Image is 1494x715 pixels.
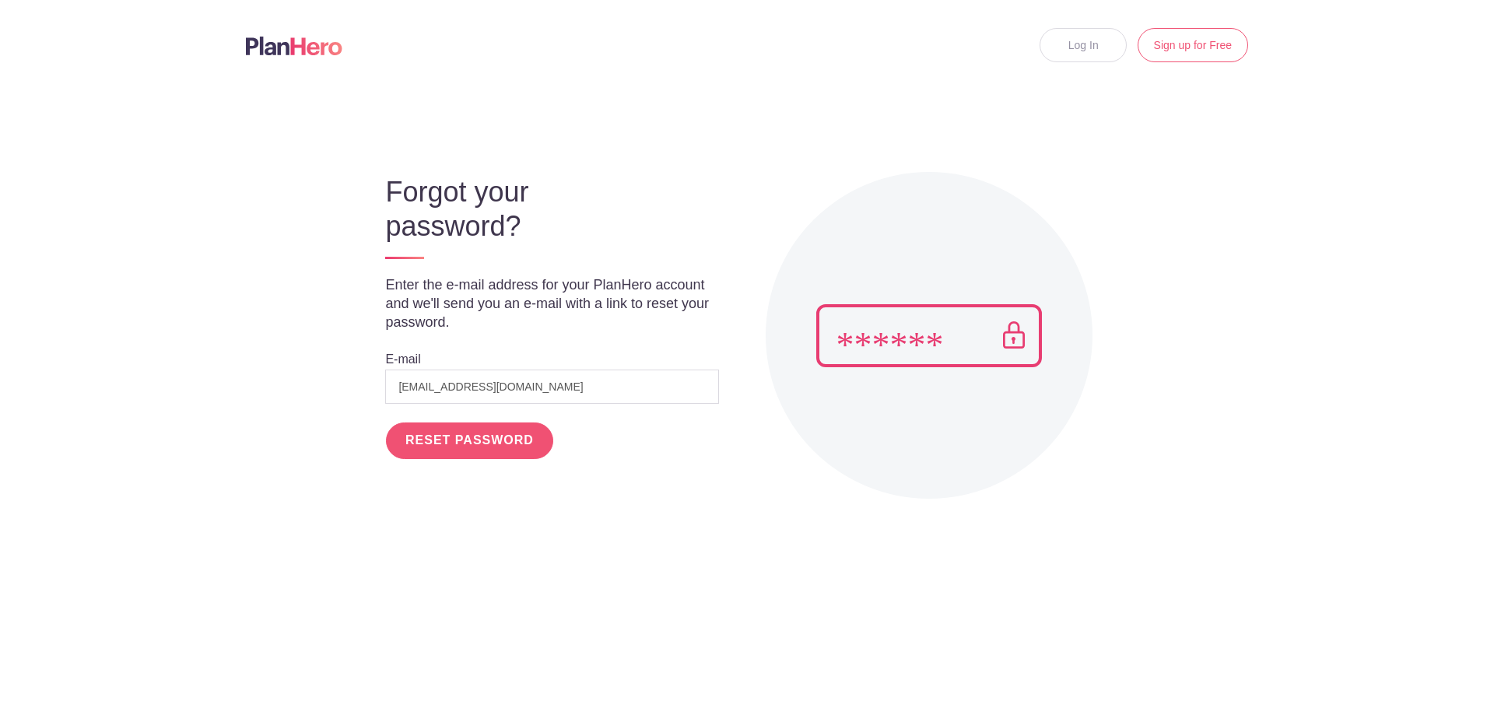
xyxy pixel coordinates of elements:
[385,370,718,404] input: e.g. julie@eventco.com
[385,211,718,242] h3: password?
[385,353,420,366] label: E-mail
[385,275,718,331] p: Enter the e-mail address for your PlanHero account and we'll send you an e-mail with a link to re...
[816,304,1042,367] img: Pass
[386,422,552,459] input: RESET PASSWORD
[385,177,718,208] h3: Forgot your
[246,37,342,55] img: Logo main planhero
[1040,28,1127,62] a: Log In
[1138,28,1248,62] a: Sign up for Free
